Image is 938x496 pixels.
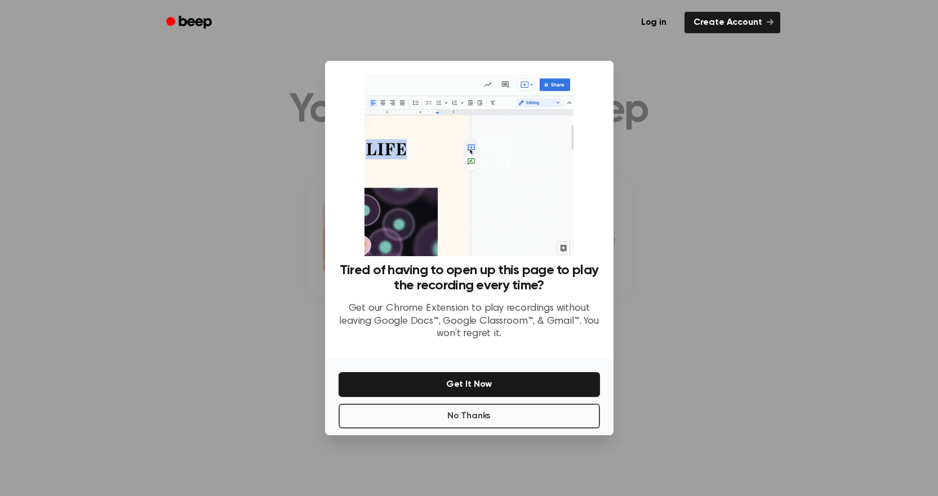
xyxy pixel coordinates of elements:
button: Get It Now [339,372,600,397]
a: Create Account [684,12,780,33]
a: Log in [630,10,678,35]
p: Get our Chrome Extension to play recordings without leaving Google Docs™, Google Classroom™, & Gm... [339,302,600,341]
img: Beep extension in action [364,74,574,256]
h3: Tired of having to open up this page to play the recording every time? [339,263,600,293]
a: Beep [158,12,222,34]
button: No Thanks [339,404,600,428]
